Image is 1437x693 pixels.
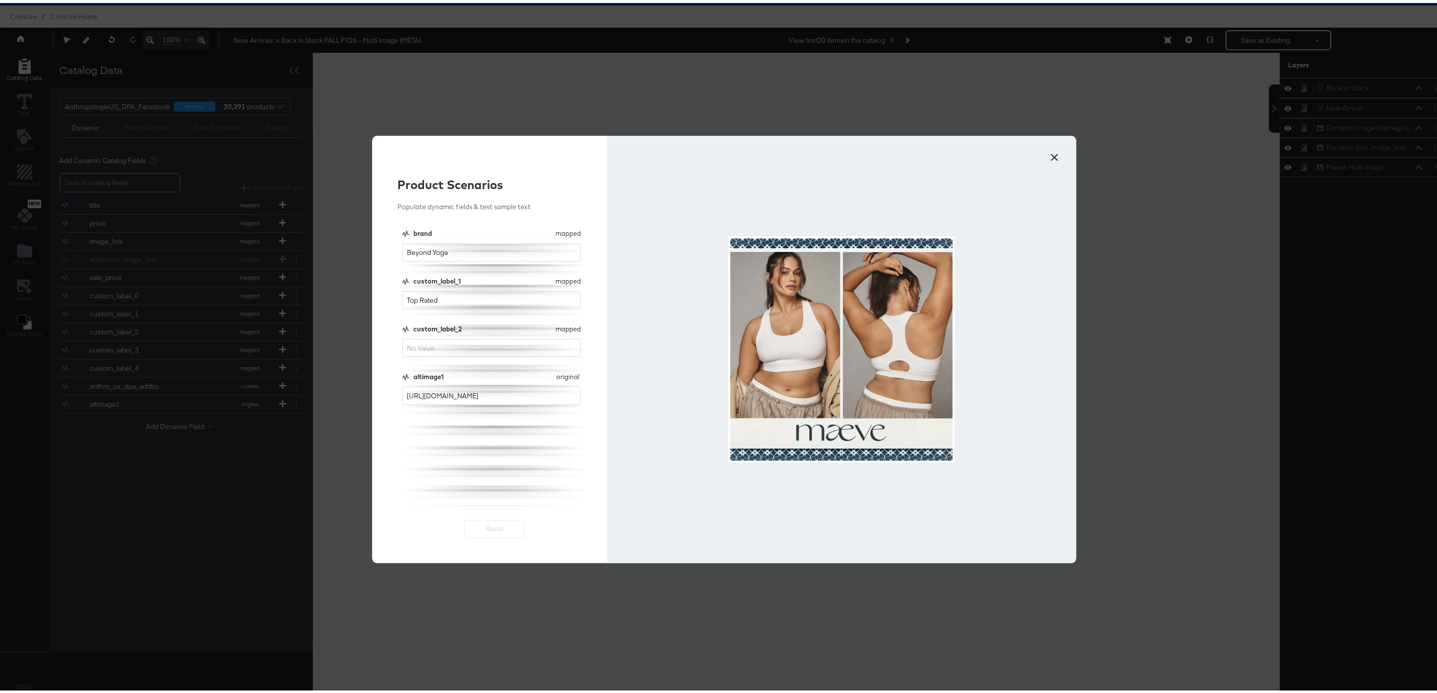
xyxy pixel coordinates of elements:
[413,226,552,235] div: brand
[397,173,592,190] div: Product Scenarios
[1046,143,1064,161] button: ×
[413,369,552,379] div: altimage1
[402,336,581,355] input: No Value
[555,274,581,283] div: mapped
[413,321,552,331] div: custom_label_2
[402,288,581,307] input: No Value
[397,199,592,209] div: Populate dynamic fields & test sample text
[402,240,581,259] input: No Value
[555,226,581,235] div: mapped
[402,384,581,402] input: No Value
[555,321,581,331] div: mapped
[557,369,580,379] div: original
[413,274,552,283] div: custom_label_1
